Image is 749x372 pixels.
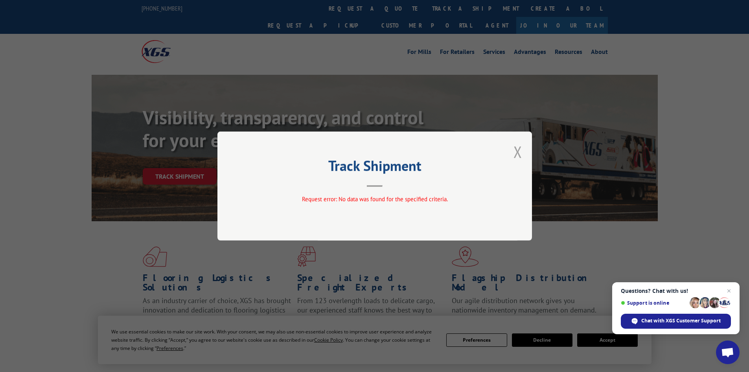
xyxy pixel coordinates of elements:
[621,300,687,306] span: Support is online
[716,341,740,364] div: Open chat
[724,286,734,296] span: Close chat
[621,314,731,329] div: Chat with XGS Customer Support
[302,195,447,203] span: Request error: No data was found for the specified criteria.
[641,317,721,324] span: Chat with XGS Customer Support
[621,288,731,294] span: Questions? Chat with us!
[257,160,493,175] h2: Track Shipment
[513,141,522,162] button: Close modal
